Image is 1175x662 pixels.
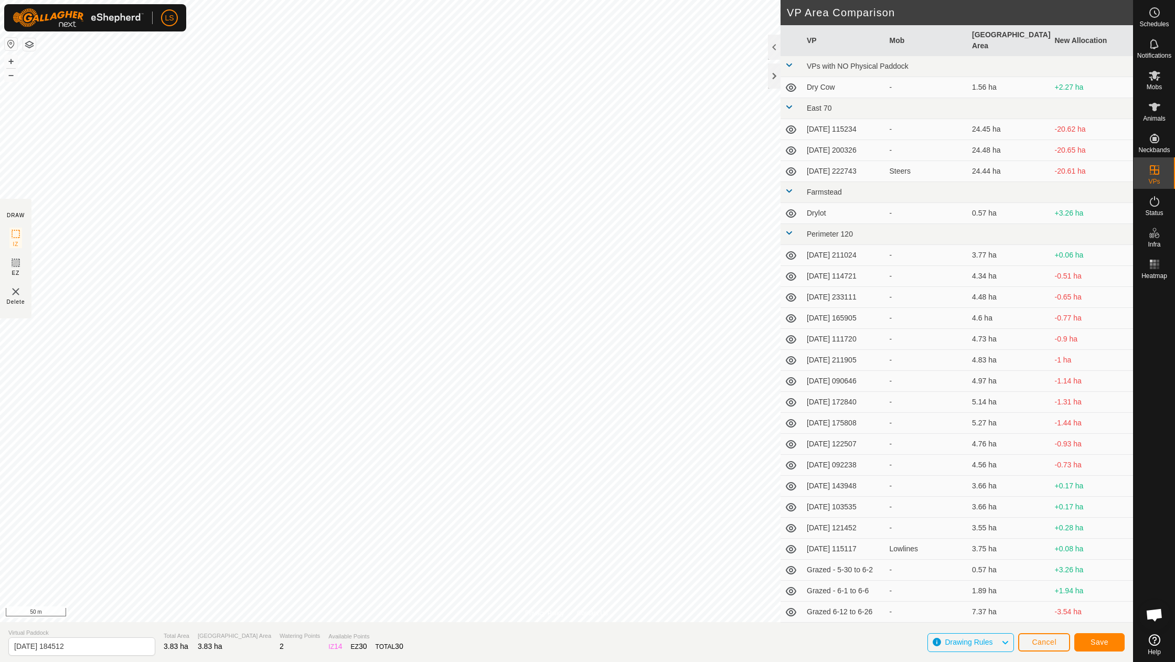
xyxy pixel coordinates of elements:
[1051,539,1134,560] td: +0.08 ha
[1051,329,1134,350] td: -0.9 ha
[807,104,831,112] span: East 70
[351,641,367,652] div: EZ
[1051,203,1134,224] td: +3.26 ha
[1148,649,1161,655] span: Help
[1051,161,1134,182] td: -20.61 ha
[280,642,284,650] span: 2
[968,25,1051,56] th: [GEOGRAPHIC_DATA] Area
[968,77,1051,98] td: 1.56 ha
[13,8,144,27] img: Gallagher Logo
[803,623,885,644] td: Grazed 6-26 to 7-4
[968,581,1051,602] td: 1.89 ha
[1051,434,1134,455] td: -0.93 ha
[803,581,885,602] td: Grazed - 6-1 to 6-6
[807,62,909,70] span: VPs with NO Physical Paddock
[890,313,964,324] div: -
[12,269,20,277] span: EZ
[328,641,342,652] div: IZ
[803,308,885,329] td: [DATE] 165905
[968,266,1051,287] td: 4.34 ha
[968,455,1051,476] td: 4.56 ha
[1051,455,1134,476] td: -0.73 ha
[1148,178,1160,185] span: VPs
[803,140,885,161] td: [DATE] 200326
[803,371,885,392] td: [DATE] 090646
[1051,287,1134,308] td: -0.65 ha
[803,287,885,308] td: [DATE] 233111
[890,376,964,387] div: -
[968,161,1051,182] td: 24.44 ha
[890,418,964,429] div: -
[803,25,885,56] th: VP
[807,188,842,196] span: Farmstead
[198,642,222,650] span: 3.83 ha
[9,285,22,298] img: VP
[803,266,885,287] td: [DATE] 114721
[945,638,992,646] span: Drawing Rules
[1051,518,1134,539] td: +0.28 ha
[395,642,403,650] span: 30
[7,298,25,306] span: Delete
[787,6,1133,19] h2: VP Area Comparison
[890,124,964,135] div: -
[803,455,885,476] td: [DATE] 092238
[1051,350,1134,371] td: -1 ha
[1051,371,1134,392] td: -1.14 ha
[968,308,1051,329] td: 4.6 ha
[968,203,1051,224] td: 0.57 ha
[968,392,1051,413] td: 5.14 ha
[1051,623,1134,644] td: -0.9 ha
[890,145,964,156] div: -
[1051,245,1134,266] td: +0.06 ha
[803,119,885,140] td: [DATE] 115234
[1138,147,1170,153] span: Neckbands
[968,119,1051,140] td: 24.45 ha
[890,564,964,575] div: -
[165,13,174,24] span: LS
[968,413,1051,434] td: 5.27 ha
[803,203,885,224] td: Drylot
[376,641,403,652] div: TOTAL
[1139,21,1169,27] span: Schedules
[1018,633,1070,652] button: Cancel
[890,250,964,261] div: -
[803,161,885,182] td: [DATE] 222743
[1139,599,1170,631] div: Open chat
[1091,638,1108,646] span: Save
[968,602,1051,623] td: 7.37 ha
[968,518,1051,539] td: 3.55 ha
[164,642,188,650] span: 3.83 ha
[803,77,885,98] td: Dry Cow
[890,166,964,177] div: Steers
[968,476,1051,497] td: 3.66 ha
[890,397,964,408] div: -
[968,140,1051,161] td: 24.48 ha
[1074,633,1125,652] button: Save
[198,632,271,640] span: [GEOGRAPHIC_DATA] Area
[7,211,25,219] div: DRAW
[890,82,964,93] div: -
[968,329,1051,350] td: 4.73 ha
[5,69,17,81] button: –
[280,632,320,640] span: Watering Points
[968,497,1051,518] td: 3.66 ha
[968,350,1051,371] td: 4.83 ha
[890,460,964,471] div: -
[968,560,1051,581] td: 0.57 ha
[5,55,17,68] button: +
[1051,560,1134,581] td: +3.26 ha
[1134,630,1175,659] a: Help
[890,355,964,366] div: -
[968,623,1051,644] td: 4.73 ha
[525,608,564,618] a: Privacy Policy
[890,543,964,554] div: Lowlines
[803,329,885,350] td: [DATE] 111720
[1051,119,1134,140] td: -20.62 ha
[1143,115,1166,122] span: Animals
[1147,84,1162,90] span: Mobs
[803,392,885,413] td: [DATE] 172840
[1051,77,1134,98] td: +2.27 ha
[5,38,17,50] button: Reset Map
[8,628,155,637] span: Virtual Paddock
[803,602,885,623] td: Grazed 6-12 to 6-26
